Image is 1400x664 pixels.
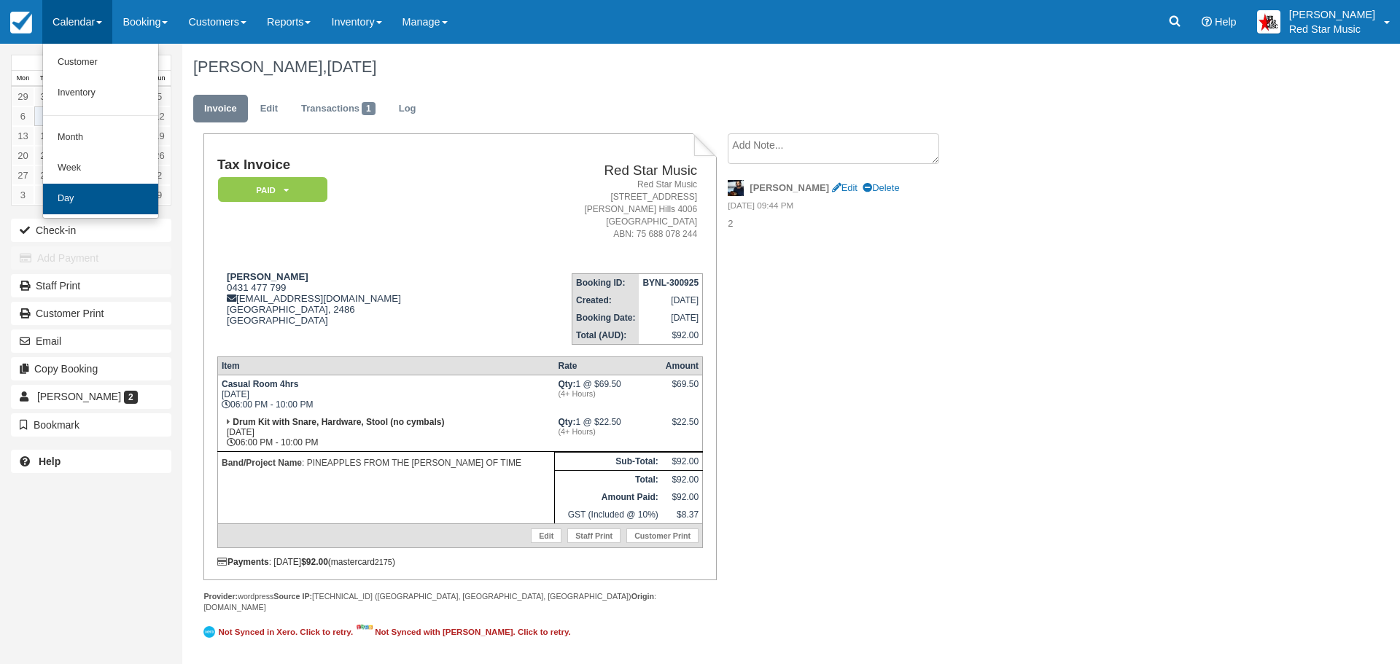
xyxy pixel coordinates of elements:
[728,200,973,216] em: [DATE] 09:44 PM
[12,185,34,205] a: 3
[559,379,576,389] strong: Qty
[148,106,171,126] a: 12
[639,309,702,327] td: [DATE]
[12,146,34,165] a: 20
[12,126,34,146] a: 13
[12,71,34,87] th: Mon
[34,146,57,165] a: 21
[233,417,444,427] strong: Drum Kit with Snare, Hardware, Stool (no cymbals)
[217,413,554,452] td: [DATE] 06:00 PM - 10:00 PM
[249,95,289,123] a: Edit
[12,106,34,126] a: 6
[567,528,621,543] a: Staff Print
[832,182,857,193] a: Edit
[666,379,699,401] div: $69.50
[34,106,57,126] a: 7
[559,389,658,398] em: (4+ Hours)
[863,182,899,193] a: Delete
[11,385,171,408] a: [PERSON_NAME] 2
[148,71,171,87] th: Sun
[34,185,57,205] a: 4
[42,44,159,219] ul: Calendar
[203,592,238,601] strong: Provider:
[662,488,703,506] td: $92.00
[555,452,662,470] th: Sub-Total:
[555,470,662,488] th: Total:
[43,78,158,109] a: Inventory
[34,87,57,106] a: 30
[10,12,32,34] img: checkfront-main-nav-mini-logo.png
[43,122,158,153] a: Month
[559,417,576,427] strong: Qty
[662,452,703,470] td: $92.00
[750,182,829,193] strong: [PERSON_NAME]
[193,95,248,123] a: Invoice
[1257,10,1280,34] img: A2
[273,592,312,601] strong: Source IP:
[11,219,171,242] button: Check-in
[555,506,662,524] td: GST (Included @ 10%)
[642,278,699,288] strong: BYNL-300925
[327,58,376,76] span: [DATE]
[11,246,171,270] button: Add Payment
[662,506,703,524] td: $8.37
[43,47,158,78] a: Customer
[531,528,561,543] a: Edit
[218,177,327,203] em: Paid
[217,557,703,567] div: : [DATE] (mastercard )
[572,309,639,327] th: Booking Date:
[148,146,171,165] a: 26
[375,558,392,566] small: 2175
[222,458,302,468] strong: Band/Project Name
[506,179,697,241] address: Red Star Music [STREET_ADDRESS] [PERSON_NAME] Hills 4006 [GEOGRAPHIC_DATA] ABN: 75 688 078 244
[11,357,171,380] button: Copy Booking
[639,292,702,309] td: [DATE]
[666,417,699,439] div: $22.50
[11,413,171,437] button: Bookmark
[148,185,171,205] a: 9
[217,157,500,173] h1: Tax Invoice
[662,470,703,488] td: $92.00
[11,302,171,325] a: Customer Print
[555,356,662,375] th: Rate
[639,327,702,345] td: $92.00
[217,557,269,567] strong: Payments
[43,153,158,184] a: Week
[362,102,376,115] span: 1
[301,557,328,567] strong: $92.00
[1289,22,1375,36] p: Red Star Music
[43,184,158,214] a: Day
[662,356,703,375] th: Amount
[1289,7,1375,22] p: [PERSON_NAME]
[11,274,171,297] a: Staff Print
[559,427,658,436] em: (4+ Hours)
[572,292,639,309] th: Created:
[555,413,662,452] td: 1 @ $22.50
[357,624,575,640] a: Not Synced with [PERSON_NAME]. Click to retry.
[34,126,57,146] a: 14
[728,217,973,231] p: 2
[124,391,138,404] span: 2
[222,456,551,470] p: : PINEAPPLES FROM THE [PERSON_NAME] OF TIME
[506,163,697,179] h2: Red Star Music
[39,456,61,467] b: Help
[631,592,654,601] strong: Origin
[148,165,171,185] a: 2
[1202,17,1212,27] i: Help
[555,375,662,413] td: 1 @ $69.50
[11,329,171,353] button: Email
[203,624,357,640] a: Not Synced in Xero. Click to retry.
[203,591,716,613] div: wordpress [TECHNICAL_ID] ([GEOGRAPHIC_DATA], [GEOGRAPHIC_DATA], [GEOGRAPHIC_DATA]) : [DOMAIN_NAME]
[290,95,386,123] a: Transactions1
[572,273,639,292] th: Booking ID:
[1215,16,1237,28] span: Help
[217,176,322,203] a: Paid
[626,528,699,543] a: Customer Print
[37,391,121,402] span: [PERSON_NAME]
[217,356,554,375] th: Item
[555,488,662,506] th: Amount Paid:
[217,375,554,413] td: [DATE] 06:00 PM - 10:00 PM
[572,327,639,345] th: Total (AUD):
[222,379,298,389] strong: Casual Room 4hrs
[193,58,1221,76] h1: [PERSON_NAME],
